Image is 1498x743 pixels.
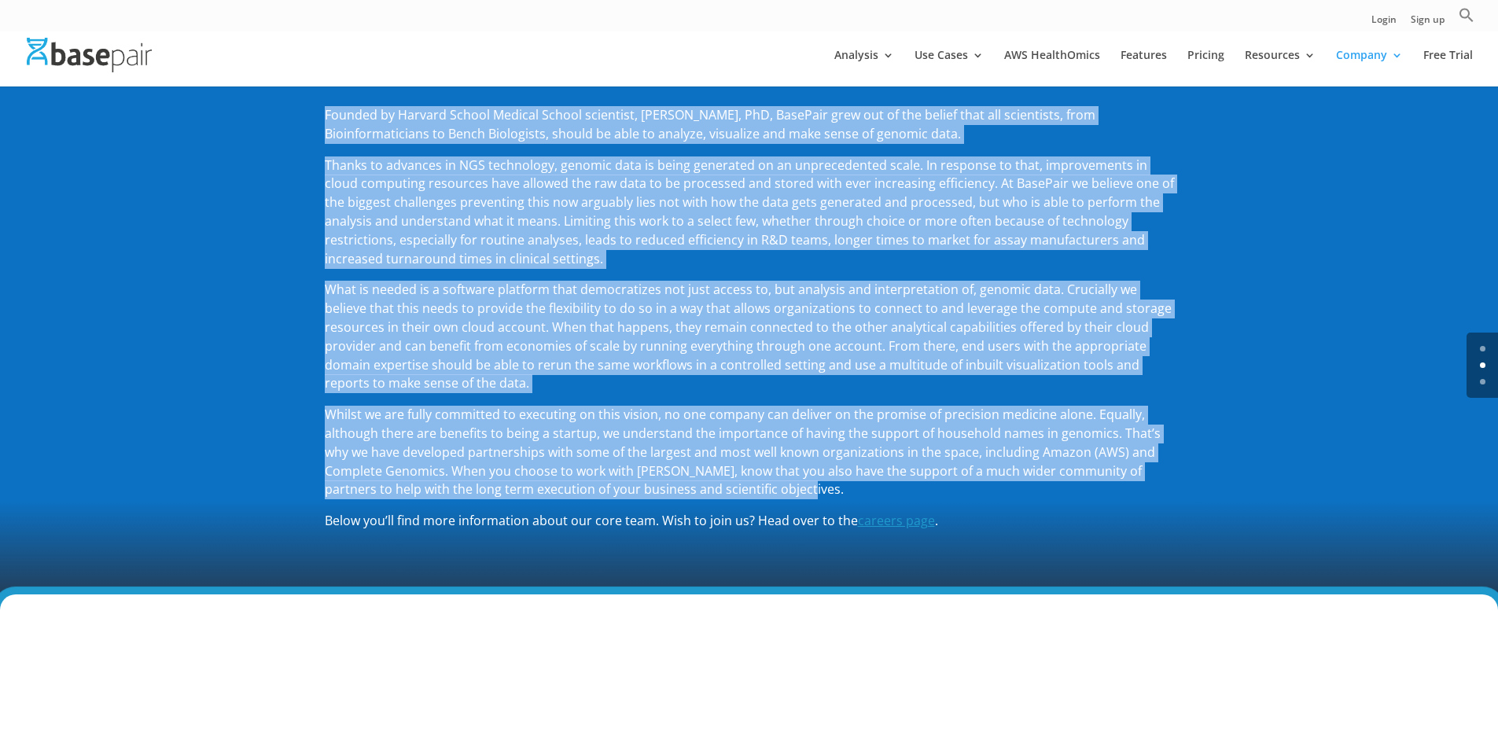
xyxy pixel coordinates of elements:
img: Basepair [27,38,152,72]
a: Analysis [834,50,894,86]
span: Thanks to advances in NGS technology, genomic data is being generated on an unprecedented scale. ... [325,156,1174,267]
span: Below you’ll find more information about our core team. Wish to join us? Head over to the [325,512,858,529]
span: . [935,512,938,529]
a: Sign up [1411,15,1445,31]
a: Features [1121,50,1167,86]
p: Founded by Harvard School Medical School scientist, [PERSON_NAME], PhD, BasePair grew out of the ... [325,106,1174,156]
a: Company [1336,50,1403,86]
svg: Search [1459,7,1474,23]
a: Free Trial [1423,50,1473,86]
a: 0 [1480,346,1485,351]
a: Pricing [1187,50,1224,86]
a: Resources [1245,50,1316,86]
span: Whilst we are fully committed to executing on this vision, no one company can deliver on the prom... [325,406,1161,498]
a: Login [1371,15,1397,31]
a: Search Icon Link [1459,7,1474,31]
a: AWS HealthOmics [1004,50,1100,86]
a: 2 [1480,379,1485,384]
a: Use Cases [915,50,984,86]
p: What is needed is a software platform that democratizes not just access to, but analysis and inte... [325,281,1174,406]
a: 1 [1480,362,1485,368]
a: careers page [858,512,935,529]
